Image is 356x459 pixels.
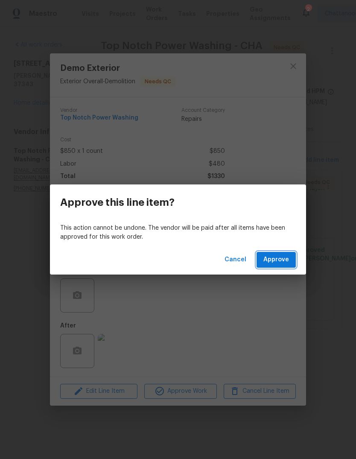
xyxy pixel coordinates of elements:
[60,224,296,242] p: This action cannot be undone. The vendor will be paid after all items have been approved for this...
[257,252,296,268] button: Approve
[60,196,175,208] h3: Approve this line item?
[225,254,246,265] span: Cancel
[263,254,289,265] span: Approve
[221,252,250,268] button: Cancel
